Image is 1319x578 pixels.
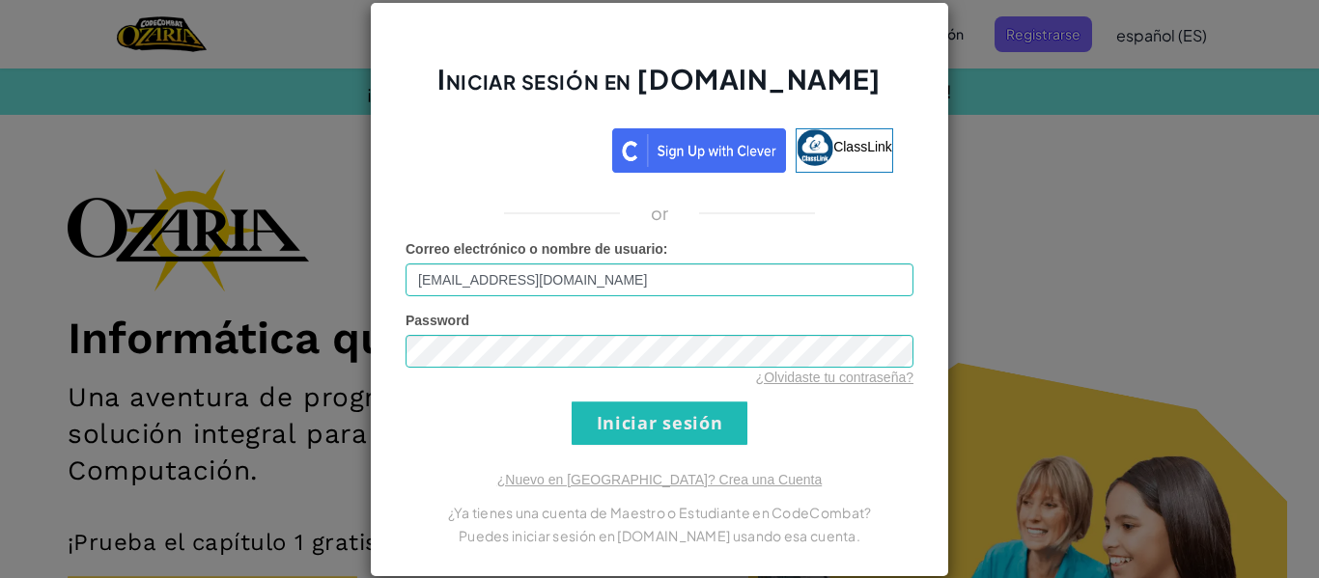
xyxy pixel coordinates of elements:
a: ¿Olvidaste tu contraseña? [756,370,913,385]
label: : [406,239,668,259]
input: Iniciar sesión [572,401,747,445]
h2: Iniciar sesión en [DOMAIN_NAME] [406,61,913,117]
span: Password [406,313,469,328]
img: classlink-logo-small.png [797,129,833,166]
iframe: Sign in with Google Button [416,126,612,169]
img: clever_sso_button@2x.png [612,128,786,173]
p: Puedes iniciar sesión en [DOMAIN_NAME] usando esa cuenta. [406,524,913,547]
span: Correo electrónico o nombre de usuario [406,241,663,257]
span: ClassLink [833,138,892,153]
p: or [651,202,669,225]
p: ¿Ya tienes una cuenta de Maestro o Estudiante en CodeCombat? [406,501,913,524]
a: ¿Nuevo en [GEOGRAPHIC_DATA]? Crea una Cuenta [497,472,822,487]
